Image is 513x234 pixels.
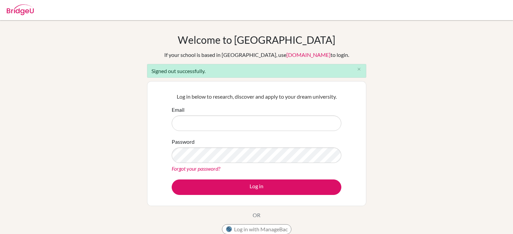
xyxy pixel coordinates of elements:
h1: Welcome to [GEOGRAPHIC_DATA] [178,34,335,46]
i: close [357,67,362,72]
p: Log in below to research, discover and apply to your dream university. [172,93,341,101]
button: Log in [172,179,341,195]
p: OR [253,211,260,219]
div: If your school is based in [GEOGRAPHIC_DATA], use to login. [164,51,349,59]
a: [DOMAIN_NAME] [286,52,331,58]
label: Email [172,106,184,114]
button: Close [352,64,366,74]
div: Signed out successfully. [147,64,366,78]
img: Bridge-U [7,4,34,15]
a: Forgot your password? [172,165,220,172]
label: Password [172,138,195,146]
